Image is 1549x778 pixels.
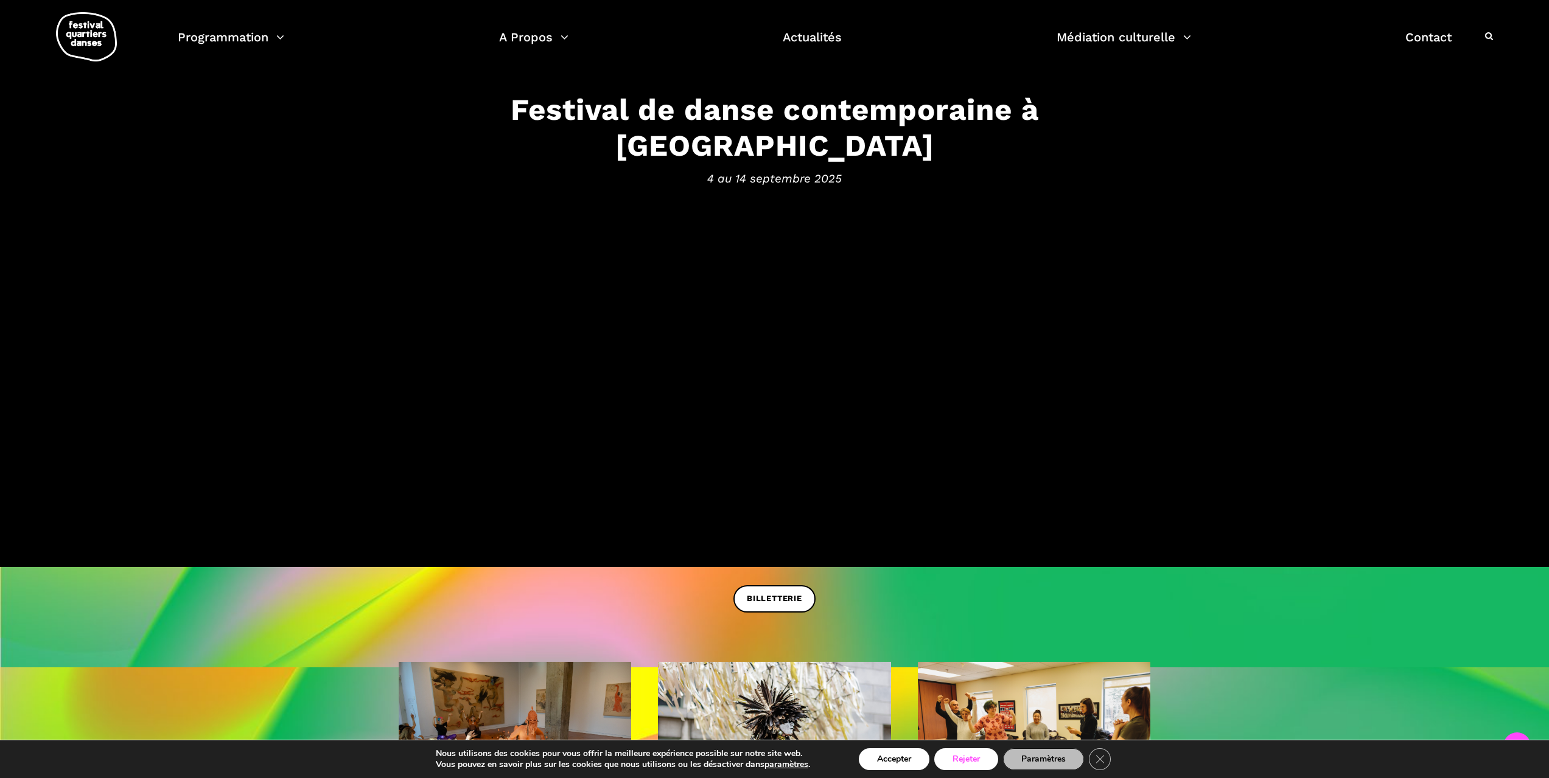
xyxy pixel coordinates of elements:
button: Accepter [859,748,929,770]
button: Rejeter [934,748,998,770]
a: Médiation culturelle [1057,27,1191,63]
button: Paramètres [1003,748,1084,770]
h3: Festival de danse contemporaine à [GEOGRAPHIC_DATA] [397,92,1152,164]
a: A Propos [499,27,568,63]
p: Vous pouvez en savoir plus sur les cookies que nous utilisons ou les désactiver dans . [436,759,810,770]
span: 4 au 14 septembre 2025 [397,169,1152,187]
a: BILLETTERIE [733,585,816,613]
p: Nous utilisons des cookies pour vous offrir la meilleure expérience possible sur notre site web. [436,748,810,759]
button: paramètres [764,759,808,770]
img: logo-fqd-med [56,12,117,61]
button: Close GDPR Cookie Banner [1089,748,1111,770]
a: Actualités [783,27,842,63]
span: BILLETTERIE [747,592,802,605]
a: Contact [1405,27,1452,63]
a: Programmation [178,27,284,63]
